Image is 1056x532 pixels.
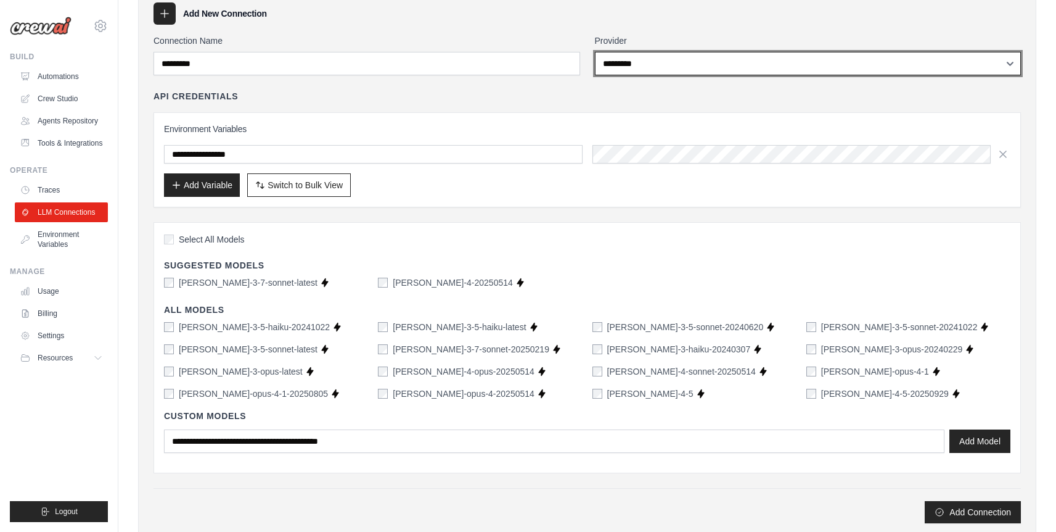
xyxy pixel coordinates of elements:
input: claude-3-5-sonnet-20241022 [806,322,816,332]
label: claude-3-7-sonnet-latest [179,276,317,289]
input: claude-opus-4-20250514 [378,389,388,399]
span: Switch to Bulk View [268,179,343,191]
div: Operate [10,165,108,175]
input: claude-3-5-sonnet-20240620 [592,322,602,332]
input: claude-3-opus-20240229 [806,344,816,354]
label: claude-3-5-sonnet-latest [179,343,317,355]
label: claude-sonnet-4-5 [607,388,694,400]
h4: All Models [164,304,1010,316]
h3: Environment Variables [164,123,1010,135]
div: Build [10,52,108,62]
input: claude-4-sonnet-20250514 [592,367,602,376]
a: Tools & Integrations [15,133,108,153]
span: Resources [38,353,73,363]
button: Add Connection [925,501,1021,523]
a: Automations [15,67,108,86]
label: claude-3-opus-latest [179,365,303,378]
button: Resources [15,348,108,368]
label: claude-3-5-sonnet-20240620 [607,321,764,333]
input: claude-3-5-sonnet-latest [164,344,174,354]
label: claude-sonnet-4-5-20250929 [821,388,949,400]
label: claude-opus-4-1-20250805 [179,388,328,400]
label: claude-3-7-sonnet-20250219 [393,343,549,355]
a: LLM Connections [15,202,108,222]
a: Crew Studio [15,89,108,109]
button: Logout [10,501,108,522]
label: claude-3-5-haiku-latest [393,321,526,333]
label: claude-4-sonnet-20250514 [607,365,756,378]
a: Settings [15,326,108,346]
label: claude-3-5-haiku-20241022 [179,321,330,333]
input: claude-4-opus-20250514 [378,367,388,376]
h3: Add New Connection [183,7,267,20]
input: claude-3-7-sonnet-20250219 [378,344,388,354]
input: claude-3-opus-latest [164,367,174,376]
a: Billing [15,304,108,323]
span: Select All Models [179,233,245,246]
input: Select All Models [164,235,174,244]
button: Add Variable [164,173,240,197]
label: claude-opus-4-20250514 [393,388,534,400]
input: claude-3-7-sonnet-latest [164,278,174,288]
h4: Custom Models [164,410,1010,422]
span: Logout [55,507,78,517]
input: claude-3-haiku-20240307 [592,344,602,354]
label: claude-3-opus-20240229 [821,343,963,355]
input: claude-opus-4-1 [806,367,816,376]
label: claude-4-opus-20250514 [393,365,534,378]
input: claude-sonnet-4-5-20250929 [806,389,816,399]
a: Usage [15,281,108,301]
h4: API Credentials [153,90,238,102]
img: Logo [10,17,72,35]
div: Manage [10,267,108,276]
input: claude-3-5-haiku-20241022 [164,322,174,332]
label: Connection Name [153,35,580,47]
label: claude-3-5-sonnet-20241022 [821,321,978,333]
input: claude-opus-4-1-20250805 [164,389,174,399]
a: Traces [15,180,108,200]
label: claude-opus-4-1 [821,365,929,378]
h4: Suggested Models [164,259,1010,272]
label: claude-3-haiku-20240307 [607,343,751,355]
a: Environment Variables [15,225,108,254]
input: claude-sonnet-4-20250514 [378,278,388,288]
a: Agents Repository [15,111,108,131]
input: claude-3-5-haiku-latest [378,322,388,332]
label: Provider [595,35,1021,47]
button: Add Model [949,430,1010,453]
label: claude-sonnet-4-20250514 [393,276,513,289]
input: claude-sonnet-4-5 [592,389,602,399]
button: Switch to Bulk View [247,173,351,197]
